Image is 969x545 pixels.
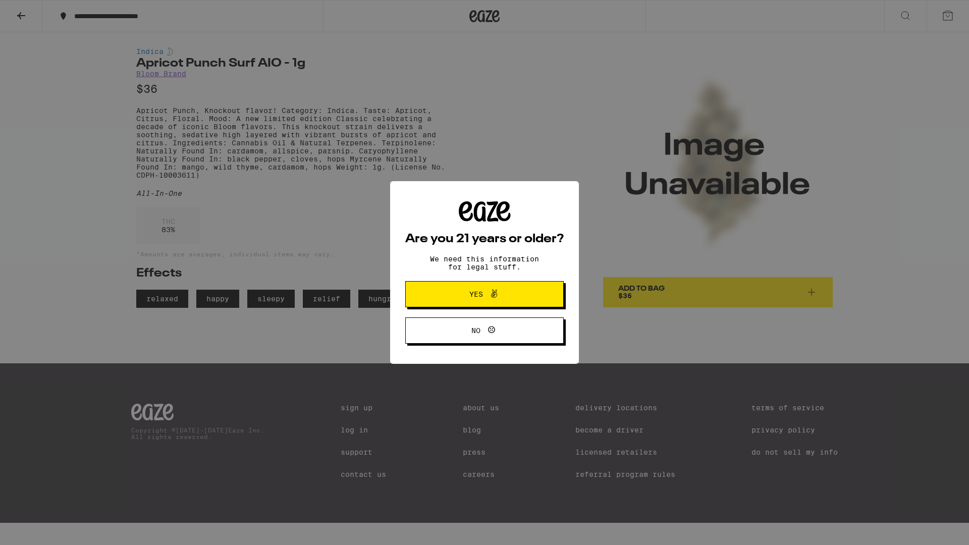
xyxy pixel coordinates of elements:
[405,233,564,245] h2: Are you 21 years or older?
[469,291,483,298] span: Yes
[421,255,548,271] p: We need this information for legal stuff.
[906,515,959,540] iframe: Opens a widget where you can find more information
[471,327,480,334] span: No
[405,281,564,307] button: Yes
[405,317,564,344] button: No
